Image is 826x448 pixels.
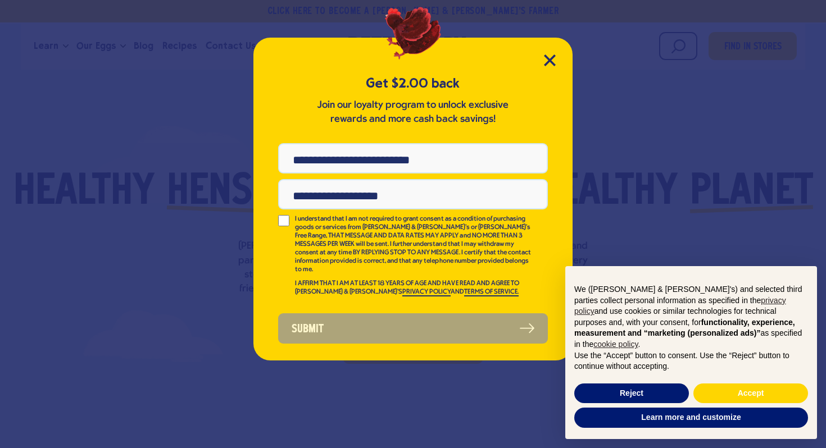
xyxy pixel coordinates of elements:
button: Reject [574,383,689,404]
p: Use the “Accept” button to consent. Use the “Reject” button to continue without accepting. [574,350,808,372]
a: PRIVACY POLICY [402,289,451,296]
h5: Get $2.00 back [278,74,548,93]
p: I AFFIRM THAT I AM AT LEAST 18 YEARS OF AGE AND HAVE READ AND AGREE TO [PERSON_NAME] & [PERSON_NA... [295,280,532,296]
p: I understand that I am not required to grant consent as a condition of purchasing goods or servic... [295,215,532,274]
input: I understand that I am not required to grant consent as a condition of purchasing goods or servic... [278,215,289,226]
a: TERMS OF SERVICE. [464,289,518,296]
button: Submit [278,313,548,344]
p: We ([PERSON_NAME] & [PERSON_NAME]'s) and selected third parties collect personal information as s... [574,284,808,350]
button: Accept [693,383,808,404]
button: Learn more and customize [574,408,808,428]
button: Close Modal [544,54,556,66]
a: cookie policy [593,340,638,349]
p: Join our loyalty program to unlock exclusive rewards and more cash back savings! [315,98,511,126]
